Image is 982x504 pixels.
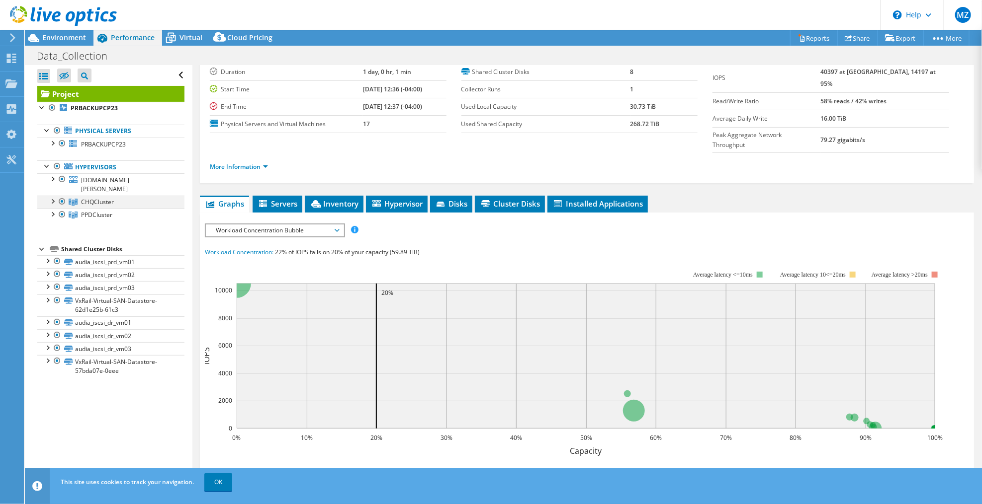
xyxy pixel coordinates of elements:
[713,96,820,106] label: Read/Write Ratio
[37,196,184,209] a: CHQCluster
[713,114,820,124] label: Average Daily Write
[81,211,112,219] span: PPDCluster
[81,176,129,193] span: [DOMAIN_NAME][PERSON_NAME]
[258,199,297,209] span: Servers
[837,30,878,46] a: Share
[218,314,232,322] text: 8000
[955,7,971,23] span: MZ
[81,198,114,206] span: CHQCluster
[923,30,970,46] a: More
[37,316,184,329] a: audia_iscsi_dr_vm01
[371,199,423,209] span: Hypervisor
[363,68,411,76] b: 1 day, 0 hr, 1 min
[630,102,656,111] b: 30.73 TiB
[37,342,184,355] a: audia_iscsi_dr_vm03
[37,281,184,294] a: audia_iscsi_prd_vm03
[461,102,630,112] label: Used Local Capacity
[630,120,660,128] b: 268.72 TiB
[37,138,184,150] a: PRBACKUPCP23
[71,104,118,112] b: PRBACKUPCP23
[37,173,184,195] a: [DOMAIN_NAME][PERSON_NAME]
[461,84,630,94] label: Collector Runs
[37,329,184,342] a: audia_iscsi_dr_vm02
[275,248,420,256] span: 22% of IOPS falls on 20% of your capacity (59.89 TiB)
[713,130,820,150] label: Peak Aggregate Network Throughput
[210,119,363,129] label: Physical Servers and Virtual Machines
[205,199,244,209] span: Graphs
[32,51,123,62] h1: Data_Collection
[720,433,732,442] text: 70%
[820,97,887,105] b: 58% reads / 42% writes
[179,33,202,42] span: Virtual
[820,68,936,88] b: 40397 at [GEOGRAPHIC_DATA], 14197 at 95%
[227,33,272,42] span: Cloud Pricing
[790,30,838,46] a: Reports
[780,271,846,278] tspan: Average latency 10<=20ms
[232,433,241,442] text: 0%
[37,102,184,115] a: PRBACKUPCP23
[61,478,194,486] span: This site uses cookies to track your navigation.
[61,243,184,255] div: Shared Cluster Disks
[363,102,422,111] b: [DATE] 12:37 (-04:00)
[630,85,634,93] b: 1
[37,160,184,173] a: Hypervisors
[878,30,924,46] a: Export
[229,424,232,432] text: 0
[693,271,753,278] tspan: Average latency <=10ms
[37,268,184,281] a: audia_iscsi_prd_vm02
[204,473,232,491] a: OK
[630,68,634,76] b: 8
[210,162,268,171] a: More Information
[37,255,184,268] a: audia_iscsi_prd_vm01
[215,286,232,294] text: 10000
[218,396,232,405] text: 2000
[872,271,928,278] text: Average latency >20ms
[820,136,865,144] b: 79.27 gigabits/s
[461,67,630,77] label: Shared Cluster Disks
[210,67,363,77] label: Duration
[201,347,212,364] text: IOPS
[580,433,592,442] text: 50%
[790,433,802,442] text: 80%
[37,294,184,316] a: VxRail-Virtual-SAN-Datastore-62d1e25b-61c3
[510,433,522,442] text: 40%
[435,199,467,209] span: Disks
[37,125,184,138] a: Physical Servers
[205,248,273,256] span: Workload Concentration:
[37,355,184,377] a: VxRail-Virtual-SAN-Datastore-57bda07e-0eee
[370,433,382,442] text: 20%
[210,102,363,112] label: End Time
[363,120,370,128] b: 17
[37,86,184,102] a: Project
[927,433,943,442] text: 100%
[552,199,643,209] span: Installed Applications
[441,433,452,442] text: 30%
[713,73,820,83] label: IOPS
[211,224,339,236] span: Workload Concentration Bubble
[381,288,393,297] text: 20%
[570,445,602,456] text: Capacity
[301,433,313,442] text: 10%
[480,199,540,209] span: Cluster Disks
[42,33,86,42] span: Environment
[218,369,232,377] text: 4000
[820,114,846,123] b: 16.00 TiB
[860,433,872,442] text: 90%
[650,433,662,442] text: 60%
[81,140,126,148] span: PRBACKUPCP23
[893,10,902,19] svg: \n
[111,33,155,42] span: Performance
[37,209,184,221] a: PPDCluster
[363,85,422,93] b: [DATE] 12:36 (-04:00)
[461,119,630,129] label: Used Shared Capacity
[210,84,363,94] label: Start Time
[310,199,358,209] span: Inventory
[218,341,232,350] text: 6000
